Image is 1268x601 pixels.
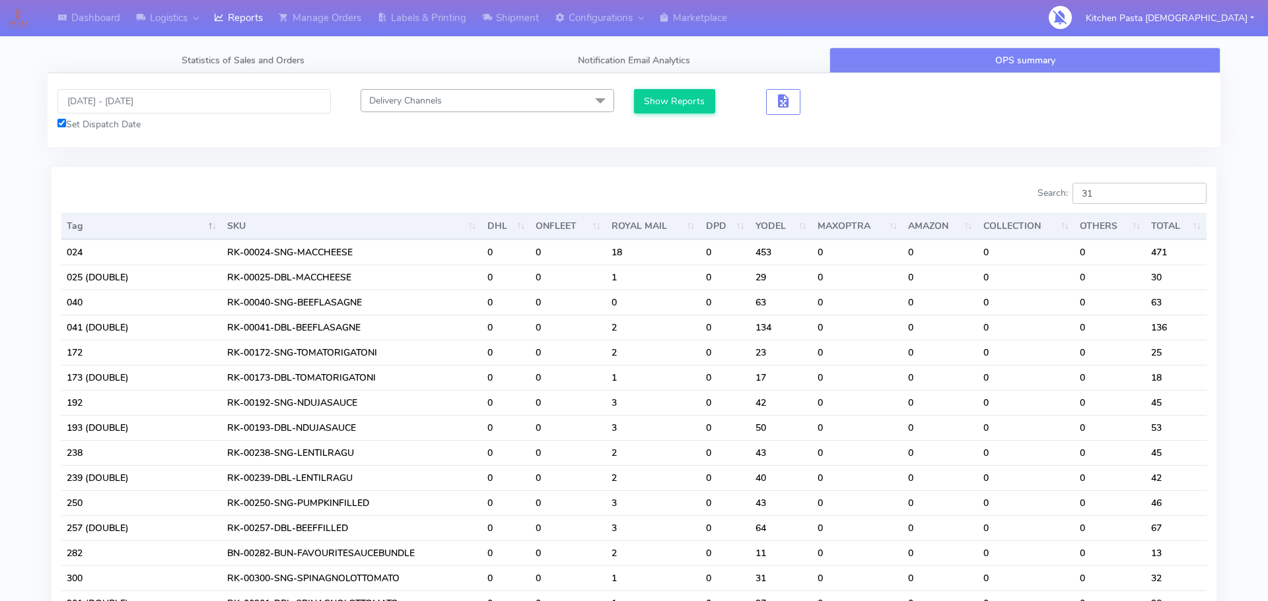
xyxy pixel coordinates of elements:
td: 64 [750,515,812,540]
td: 0 [978,390,1074,415]
td: 0 [530,540,606,565]
td: 0 [530,290,606,315]
td: 0 [1074,365,1146,390]
td: 0 [978,440,1074,465]
td: 0 [1074,340,1146,365]
td: 3 [606,515,701,540]
th: MAXOPTRA : activate to sort column ascending [812,213,903,239]
td: 239 (DOUBLE) [61,465,222,490]
td: 0 [903,465,977,490]
td: 0 [1074,415,1146,440]
td: 0 [701,540,750,565]
td: RK-00300-SNG-SPINAGNOLOTTOMATO [222,565,481,590]
td: 257 (DOUBLE) [61,515,222,540]
td: 0 [903,540,977,565]
td: 46 [1146,490,1207,515]
td: 0 [701,440,750,465]
td: 0 [530,239,606,265]
span: Notification Email Analytics [578,54,690,67]
td: 0 [701,340,750,365]
td: 238 [61,440,222,465]
td: 43 [750,490,812,515]
td: 0 [530,415,606,440]
td: 0 [482,515,531,540]
td: RK-00239-DBL-LENTILRAGU [222,465,481,490]
td: 0 [978,515,1074,540]
td: 63 [1146,290,1207,315]
td: 0 [482,565,531,590]
td: RK-00193-DBL-NDUJASAUCE [222,415,481,440]
td: 0 [1074,290,1146,315]
button: Kitchen Pasta [DEMOGRAPHIC_DATA] [1076,5,1264,32]
td: 1 [606,365,701,390]
span: Statistics of Sales and Orders [182,54,304,67]
td: 1 [606,265,701,290]
div: Set Dispatch Date [57,117,331,131]
label: Search: [1038,183,1207,204]
td: 0 [701,315,750,340]
td: 0 [482,265,531,290]
td: 0 [530,440,606,465]
td: RK-00025-DBL-MACCHEESE [222,265,481,290]
td: 0 [812,565,903,590]
td: 0 [701,515,750,540]
td: 3 [606,415,701,440]
td: 0 [812,315,903,340]
td: RK-00250-SNG-PUMPKINFILLED [222,490,481,515]
td: 0 [701,415,750,440]
td: 136 [1146,315,1207,340]
input: Pick the Daterange [57,89,331,113]
td: 0 [530,390,606,415]
td: 471 [1146,239,1207,265]
td: 0 [482,540,531,565]
td: 0 [903,340,977,365]
td: 173 (DOUBLE) [61,365,222,390]
td: 0 [530,265,606,290]
td: 2 [606,540,701,565]
td: 1 [606,565,701,590]
td: 0 [978,490,1074,515]
td: 0 [530,340,606,365]
td: 0 [606,290,701,315]
td: 0 [903,515,977,540]
td: 31 [750,565,812,590]
td: 025 (DOUBLE) [61,265,222,290]
button: Show Reports [634,89,715,113]
td: 0 [701,239,750,265]
td: 0 [812,465,903,490]
th: ONFLEET : activate to sort column ascending [530,213,606,239]
td: 42 [750,390,812,415]
td: 041 (DOUBLE) [61,315,222,340]
td: 63 [750,290,812,315]
input: Search: [1073,183,1207,204]
th: COLLECTION : activate to sort column ascending [978,213,1074,239]
td: 29 [750,265,812,290]
td: 42 [1146,465,1207,490]
td: 0 [530,490,606,515]
td: 0 [530,315,606,340]
td: 0 [812,540,903,565]
td: 0 [701,290,750,315]
td: RK-00172-SNG-TOMATORIGATONI [222,340,481,365]
td: 43 [750,440,812,465]
td: 192 [61,390,222,415]
td: 0 [482,315,531,340]
td: 0 [978,315,1074,340]
th: AMAZON : activate to sort column ascending [903,213,977,239]
td: 0 [812,415,903,440]
td: RK-00192-SNG-NDUJASAUCE [222,390,481,415]
td: 453 [750,239,812,265]
td: 024 [61,239,222,265]
td: 0 [812,265,903,290]
td: 282 [61,540,222,565]
td: 13 [1146,540,1207,565]
td: 0 [701,490,750,515]
ul: Tabs [48,47,1220,73]
td: 2 [606,315,701,340]
td: 134 [750,315,812,340]
th: TOTAL : activate to sort column ascending [1146,213,1207,239]
td: 0 [812,340,903,365]
td: 3 [606,390,701,415]
td: 0 [903,565,977,590]
td: 0 [812,440,903,465]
